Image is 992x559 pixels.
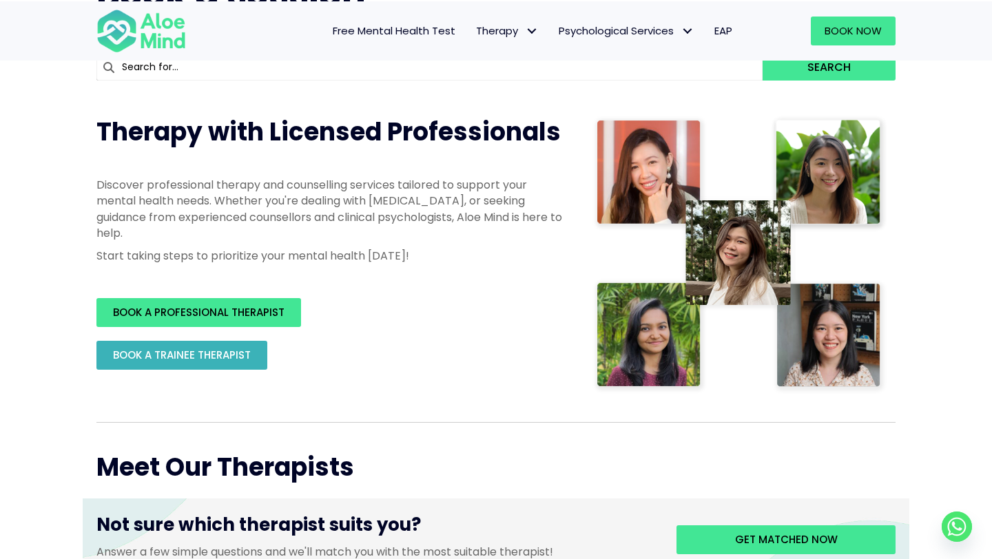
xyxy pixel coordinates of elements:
p: Start taking steps to prioritize your mental health [DATE]! [96,248,565,264]
span: EAP [714,23,732,38]
h3: Not sure which therapist suits you? [96,512,656,544]
span: BOOK A PROFESSIONAL THERAPIST [113,305,285,319]
span: Therapy with Licensed Professionals [96,114,561,149]
span: Therapy: submenu [521,21,541,41]
nav: Menu [204,17,743,45]
a: BOOK A TRAINEE THERAPIST [96,341,267,370]
span: Therapy [476,23,538,38]
span: BOOK A TRAINEE THERAPIST [113,348,251,362]
button: Search [763,54,896,81]
a: Whatsapp [942,511,972,542]
a: Psychological ServicesPsychological Services: submenu [548,17,704,45]
a: EAP [704,17,743,45]
span: Psychological Services [559,23,694,38]
a: TherapyTherapy: submenu [466,17,548,45]
img: Aloe mind Logo [96,8,186,54]
p: Discover professional therapy and counselling services tailored to support your mental health nee... [96,177,565,241]
span: Psychological Services: submenu [677,21,697,41]
input: Search for... [96,54,763,81]
a: Book Now [811,17,896,45]
span: Free Mental Health Test [333,23,455,38]
a: Free Mental Health Test [322,17,466,45]
span: Book Now [825,23,882,38]
span: Meet Our Therapists [96,450,354,485]
a: BOOK A PROFESSIONAL THERAPIST [96,298,301,327]
img: Therapist collage [592,115,887,394]
span: Get matched now [735,532,838,547]
a: Get matched now [676,525,896,554]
